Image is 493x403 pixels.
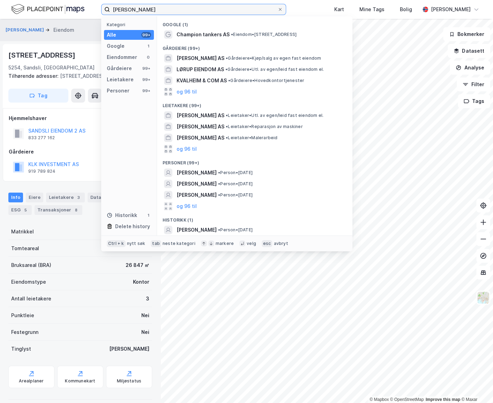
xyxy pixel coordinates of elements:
div: Arealplaner [19,378,44,384]
div: Gårdeiere [9,148,152,156]
div: Alle [107,31,116,39]
div: 99+ [141,66,151,71]
span: Person • [DATE] [218,227,253,233]
span: [PERSON_NAME] AS [177,122,224,131]
span: • [228,78,230,83]
div: Eiendommer [107,53,137,61]
button: og 96 til [177,202,197,210]
a: Improve this map [426,397,460,402]
span: Tilhørende adresser: [8,73,60,79]
span: LØRUP EIENDOM AS [177,65,224,74]
div: Nei [141,328,149,336]
div: nytt søk [127,241,145,246]
div: Chat Widget [458,370,493,403]
span: • [226,113,228,118]
div: esc [262,240,272,247]
div: 1 [145,43,151,49]
span: • [218,227,220,232]
div: [STREET_ADDRESS] [8,72,147,80]
div: Nei [141,311,149,320]
span: • [231,32,233,37]
span: • [225,67,227,72]
div: Google (1) [157,16,352,29]
div: 3 [75,194,82,201]
div: Bolig [400,5,412,14]
span: [PERSON_NAME] [177,191,217,199]
button: og 96 til [177,145,197,153]
div: 1 [145,212,151,218]
div: Miljøstatus [117,378,141,384]
button: [PERSON_NAME] [6,27,45,33]
div: Kategori [107,22,154,27]
div: Delete history [115,222,150,231]
button: Tags [458,94,490,108]
div: velg [247,241,256,246]
div: Mine Tags [359,5,384,14]
span: [PERSON_NAME] AS [177,54,224,62]
div: Leietakere [46,193,85,202]
div: 5 [22,207,29,214]
span: Champion tankers AS [177,30,230,39]
div: Historikk [107,211,137,219]
div: Eiere [26,193,43,202]
div: 3 [146,294,149,303]
div: Gårdeiere (99+) [157,40,352,53]
div: tab [151,240,161,247]
div: 0 [145,54,151,60]
span: • [226,135,228,140]
span: • [226,55,228,61]
div: Google [107,42,125,50]
div: Leietakere (99+) [157,97,352,110]
span: Gårdeiere • Utl. av egen/leid fast eiendom el. [225,67,324,72]
div: 919 789 824 [28,169,55,174]
div: Info [8,193,23,202]
div: Datasett [88,193,122,202]
div: 8 [73,207,80,214]
div: 26 847 ㎡ [126,261,149,269]
a: Mapbox [369,397,389,402]
a: OpenStreetMap [390,397,424,402]
span: Leietaker • Malerarbeid [226,135,277,141]
button: Bokmerker [443,27,490,41]
div: Tinglyst [11,345,31,353]
div: Ctrl + k [107,240,126,247]
div: [PERSON_NAME] [431,5,471,14]
div: Kontor [133,278,149,286]
div: Bruksareal (BRA) [11,261,51,269]
div: avbryt [274,241,288,246]
div: Hjemmelshaver [9,114,152,122]
button: Analyse [450,61,490,75]
div: Leietakere [107,75,134,84]
div: Personer (99+) [157,155,352,167]
div: Historikk (1) [157,212,352,224]
span: Person • [DATE] [218,181,253,187]
span: • [218,192,220,197]
div: ESG [8,205,32,215]
button: og 96 til [177,88,197,96]
span: Leietaker • Reparasjon av maskiner [226,124,303,129]
span: Leietaker • Utl. av egen/leid fast eiendom el. [226,113,323,118]
img: logo.f888ab2527a4732fd821a326f86c7f29.svg [11,3,84,15]
input: Søk på adresse, matrikkel, gårdeiere, leietakere eller personer [110,4,277,15]
div: Transaksjoner [35,205,82,215]
div: Personer [107,87,129,95]
div: 99+ [141,88,151,94]
div: Eiendom [53,26,74,34]
div: Matrikkel [11,227,34,236]
div: 99+ [141,77,151,82]
div: Eiendomstype [11,278,46,286]
span: [PERSON_NAME] [177,226,217,234]
span: [PERSON_NAME] AS [177,111,224,120]
button: Filter [457,77,490,91]
div: markere [216,241,234,246]
div: Antall leietakere [11,294,51,303]
span: • [226,124,228,129]
button: Tag [8,89,68,103]
span: Person • [DATE] [218,170,253,176]
span: [PERSON_NAME] [177,180,217,188]
img: Z [477,291,490,304]
div: [STREET_ADDRESS] [8,50,77,61]
div: [PERSON_NAME] [109,345,149,353]
div: Gårdeiere [107,64,132,73]
div: 833 277 162 [28,135,55,141]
